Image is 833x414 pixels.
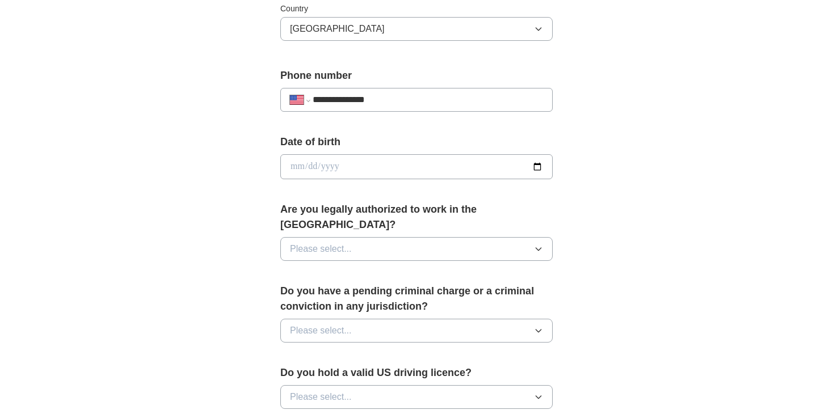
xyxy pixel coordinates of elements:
span: Please select... [290,390,352,404]
span: Please select... [290,324,352,337]
button: Please select... [280,385,553,409]
span: Please select... [290,242,352,256]
button: Please select... [280,319,553,343]
label: Country [280,3,553,15]
label: Are you legally authorized to work in the [GEOGRAPHIC_DATA]? [280,202,553,233]
label: Do you hold a valid US driving licence? [280,365,553,381]
button: Please select... [280,237,553,261]
button: [GEOGRAPHIC_DATA] [280,17,553,41]
label: Phone number [280,68,553,83]
span: [GEOGRAPHIC_DATA] [290,22,385,36]
label: Date of birth [280,134,553,150]
label: Do you have a pending criminal charge or a criminal conviction in any jurisdiction? [280,284,553,314]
